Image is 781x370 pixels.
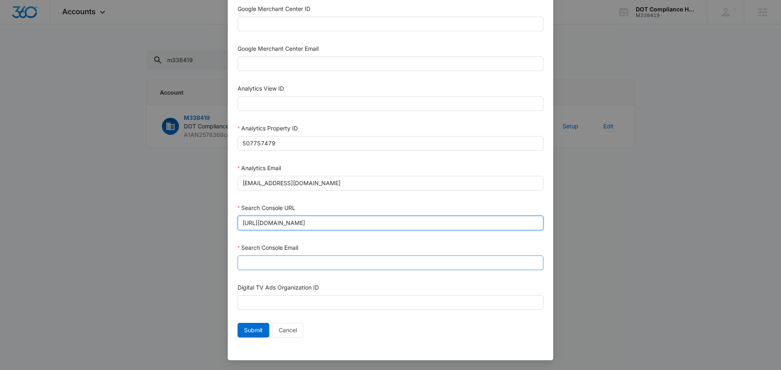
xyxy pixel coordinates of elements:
[238,244,298,251] label: Search Console Email
[238,295,543,310] input: Digital TV Ads Organization ID
[238,136,543,151] input: Analytics Property ID
[272,323,303,338] button: Cancel
[279,326,297,335] span: Cancel
[238,323,269,338] button: Submit
[238,216,543,230] input: Search Console URL
[238,17,543,31] input: Google Merchant Center ID
[244,326,263,335] span: Submit
[238,284,319,291] label: Digital TV Ads Organization ID
[238,204,295,211] label: Search Console URL
[238,164,281,171] label: Analytics Email
[238,96,543,111] input: Analytics View ID
[238,255,543,270] input: Search Console Email
[238,125,298,132] label: Analytics Property ID
[238,176,543,190] input: Analytics Email
[238,56,543,71] input: Google Merchant Center Email
[238,85,284,92] label: Analytics View ID
[238,45,319,52] label: Google Merchant Center Email
[238,5,310,12] label: Google Merchant Center ID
